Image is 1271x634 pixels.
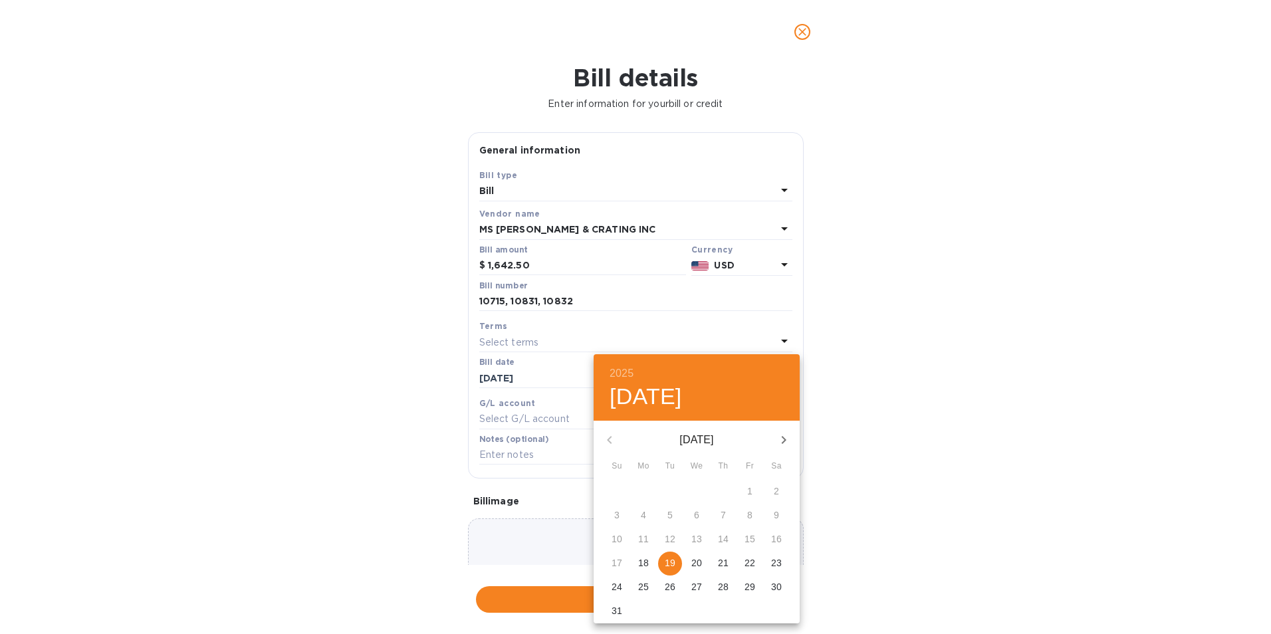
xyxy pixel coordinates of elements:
button: 25 [632,576,655,599]
button: 30 [764,576,788,599]
p: 22 [745,556,755,570]
span: Tu [658,460,682,473]
button: 24 [605,576,629,599]
span: Mo [632,460,655,473]
p: 31 [612,604,622,617]
p: [DATE] [626,432,768,448]
button: 27 [685,576,709,599]
button: 19 [658,552,682,576]
p: 27 [691,580,702,593]
span: Fr [738,460,762,473]
p: 26 [665,580,675,593]
button: 29 [738,576,762,599]
button: 23 [764,552,788,576]
p: 28 [718,580,729,593]
button: 18 [632,552,655,576]
p: 18 [638,556,649,570]
span: Su [605,460,629,473]
p: 19 [665,556,675,570]
button: [DATE] [610,383,682,411]
span: Th [711,460,735,473]
button: 20 [685,552,709,576]
span: Sa [764,460,788,473]
span: We [685,460,709,473]
button: 22 [738,552,762,576]
p: 30 [771,580,782,593]
p: 20 [691,556,702,570]
p: 29 [745,580,755,593]
button: 21 [711,552,735,576]
button: 31 [605,599,629,623]
button: 26 [658,576,682,599]
button: 28 [711,576,735,599]
button: 2025 [610,364,634,383]
p: 21 [718,556,729,570]
p: 23 [771,556,782,570]
p: 25 [638,580,649,593]
p: 24 [612,580,622,593]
